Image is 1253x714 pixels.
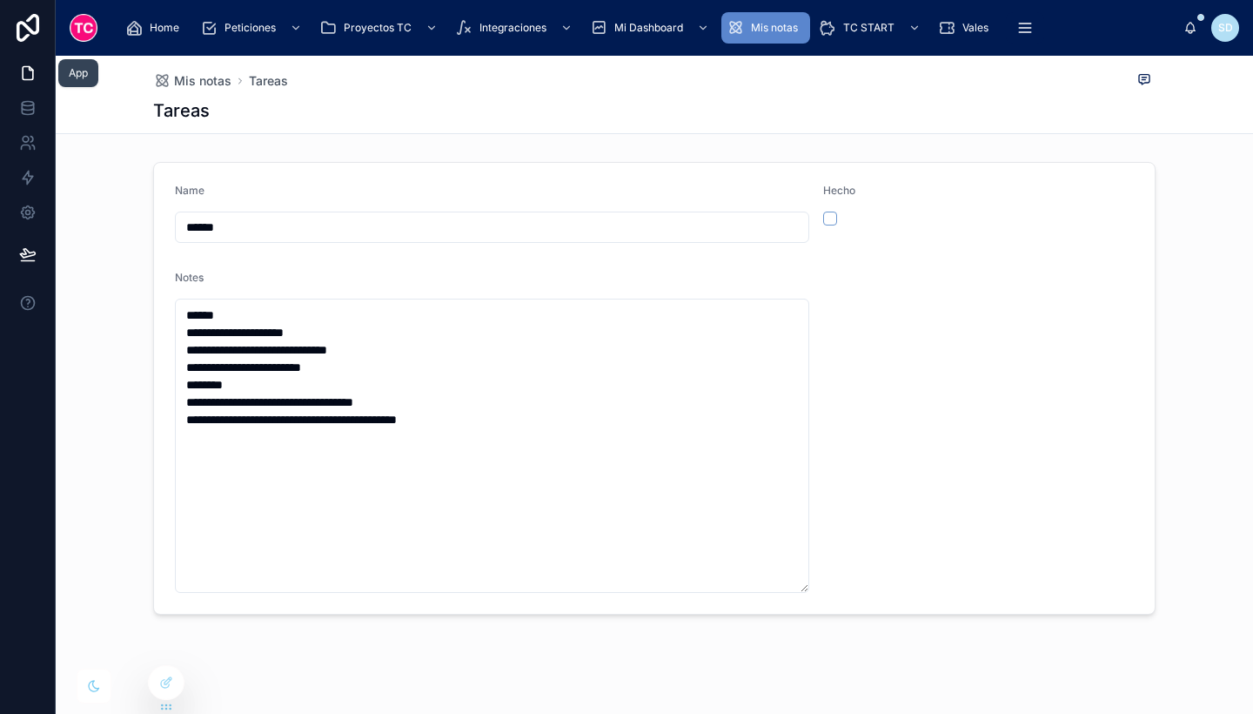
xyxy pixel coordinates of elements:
div: App [69,66,88,80]
a: Peticiones [195,12,311,44]
a: Vales [933,12,1001,44]
span: Name [175,184,204,197]
span: Hecho [823,184,855,197]
span: Notes [175,271,204,284]
span: Peticiones [224,21,276,35]
a: Mis notas [153,72,231,90]
span: Integraciones [479,21,546,35]
span: Mis notas [174,72,231,90]
a: Mis notas [721,12,810,44]
span: Mis notas [751,21,798,35]
span: Vales [962,21,988,35]
a: Home [120,12,191,44]
img: App logo [70,14,97,42]
a: TC START [814,12,929,44]
a: Integraciones [450,12,581,44]
div: scrollable content [111,9,1183,47]
a: Mi Dashboard [585,12,718,44]
a: Proyectos TC [314,12,446,44]
span: SD [1218,21,1233,35]
span: Home [150,21,179,35]
span: TC START [843,21,895,35]
span: Mi Dashboard [614,21,683,35]
h1: Tareas [153,98,210,123]
span: Proyectos TC [344,21,412,35]
a: Tareas [249,72,288,90]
